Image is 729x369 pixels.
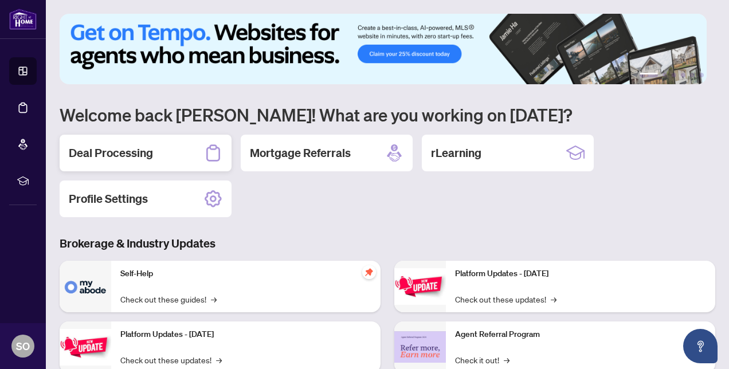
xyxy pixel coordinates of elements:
a: Check out these updates!→ [120,354,222,366]
button: 2 [663,73,667,77]
h2: Mortgage Referrals [250,145,351,161]
h2: Profile Settings [69,191,148,207]
button: 1 [640,73,658,77]
button: 4 [681,73,685,77]
h2: rLearning [431,145,481,161]
a: Check out these guides!→ [120,293,217,305]
span: → [211,293,217,305]
a: Check it out!→ [455,354,509,366]
p: Agent Referral Program [455,328,706,341]
img: Slide 0 [60,14,707,84]
h2: Deal Processing [69,145,153,161]
img: logo [9,9,37,30]
p: Platform Updates - [DATE] [120,328,371,341]
button: Open asap [683,329,718,363]
span: → [504,354,509,366]
span: SO [16,338,30,354]
img: Platform Updates - June 23, 2025 [394,268,446,304]
a: Check out these updates!→ [455,293,556,305]
h3: Brokerage & Industry Updates [60,235,715,252]
p: Platform Updates - [DATE] [455,268,706,280]
img: Agent Referral Program [394,331,446,363]
span: → [216,354,222,366]
span: → [551,293,556,305]
button: 3 [672,73,676,77]
h1: Welcome back [PERSON_NAME]! What are you working on [DATE]? [60,104,715,125]
img: Self-Help [60,261,111,312]
span: pushpin [362,265,376,279]
button: 5 [690,73,695,77]
p: Self-Help [120,268,371,280]
button: 6 [699,73,704,77]
img: Platform Updates - September 16, 2025 [60,329,111,365]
